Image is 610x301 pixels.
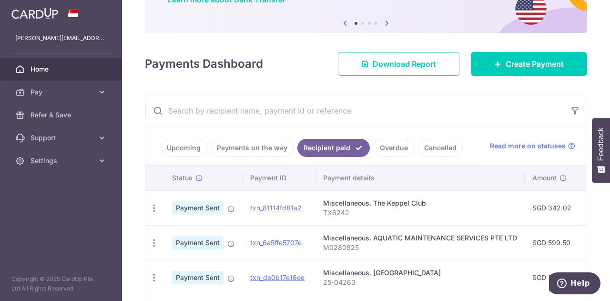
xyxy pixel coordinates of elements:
[532,173,557,183] span: Amount
[161,139,207,157] a: Upcoming
[323,243,517,252] p: M0280825
[525,260,584,295] td: SGD 1,532.00
[211,139,294,157] a: Payments on the way
[145,95,564,126] input: Search by recipient name, payment id or reference
[373,58,436,70] span: Download Report
[30,110,93,120] span: Refer & Save
[250,273,305,281] a: txn_de0b17e16ee
[490,141,575,151] a: Read more on statuses
[323,268,517,278] div: Miscellaneous. [GEOGRAPHIC_DATA]
[11,8,58,19] img: CardUp
[30,156,93,166] span: Settings
[506,58,564,70] span: Create Payment
[15,33,107,43] p: [PERSON_NAME][EMAIL_ADDRESS][DOMAIN_NAME]
[418,139,463,157] a: Cancelled
[471,52,587,76] a: Create Payment
[30,133,93,143] span: Support
[297,139,370,157] a: Recipient paid
[525,190,584,225] td: SGD 342.02
[525,225,584,260] td: SGD 599.50
[323,233,517,243] div: Miscellaneous. AQUATIC MAINTENANCE SERVICES PTE LTD
[323,198,517,208] div: Miscellaneous. The Keppel Club
[243,166,315,190] th: Payment ID
[172,201,224,215] span: Payment Sent
[323,278,517,287] p: 25-04263
[592,118,610,183] button: Feedback - Show survey
[172,236,224,249] span: Payment Sent
[490,141,566,151] span: Read more on statuses
[374,139,414,157] a: Overdue
[172,271,224,284] span: Payment Sent
[30,64,93,74] span: Home
[250,239,302,247] a: txn_6a5ffe5707e
[597,127,605,161] span: Feedback
[145,55,263,73] h4: Payments Dashboard
[315,166,525,190] th: Payment details
[30,87,93,97] span: Pay
[172,173,193,183] span: Status
[338,52,459,76] a: Download Report
[549,272,600,296] iframe: Opens a widget where you can find more information
[323,208,517,218] p: TX6242
[250,204,302,212] a: txn_81114fd81a2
